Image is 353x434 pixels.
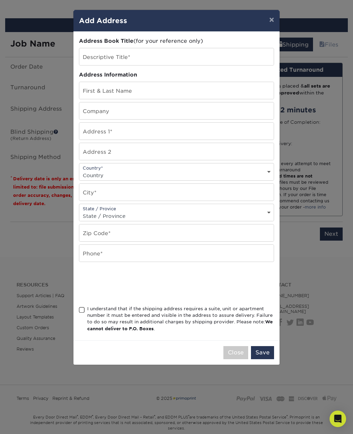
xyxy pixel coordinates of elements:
div: Address Information [79,71,274,79]
span: Address Book Title [79,38,133,44]
div: (for your reference only) [79,37,274,45]
button: Save [251,346,274,359]
button: Close [223,346,248,359]
iframe: reCAPTCHA [79,270,184,297]
h4: Add Address [79,16,274,26]
div: I understand that if the shipping address requires a suite, unit or apartment number it must be e... [87,305,274,332]
button: × [264,10,280,29]
b: We cannot deliver to P.O. Boxes [87,319,273,331]
div: Open Intercom Messenger [330,411,346,427]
